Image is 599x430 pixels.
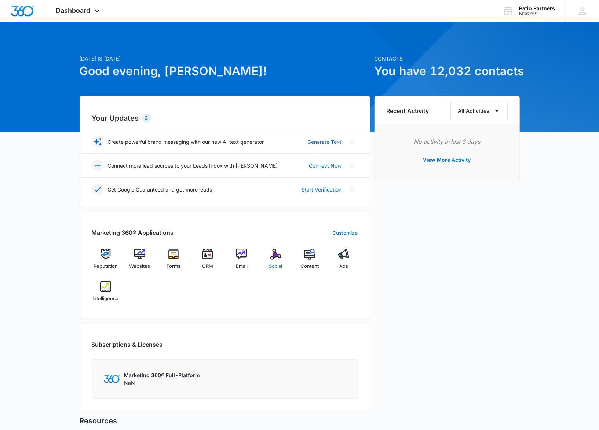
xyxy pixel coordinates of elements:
[129,263,150,270] span: Websites
[346,160,358,171] button: Close
[124,371,200,379] p: Marketing 360® Full-Platform
[269,263,282,270] span: Social
[167,263,180,270] span: Forms
[142,114,151,123] div: 3
[339,263,348,270] span: Ads
[94,263,118,270] span: Reputation
[80,415,520,426] h5: Resources
[375,62,520,80] h1: You have 12,032 contacts
[160,249,188,275] a: Forms
[56,7,91,14] span: Dashboard
[104,375,120,383] img: Marketing 360 Logo
[92,228,174,237] h2: Marketing 360® Applications
[330,249,358,275] a: Ads
[202,263,213,270] span: CRM
[375,55,520,62] p: Contacts
[125,249,154,275] a: Websites
[308,138,342,146] a: Generate Text
[228,249,256,275] a: Email
[80,55,370,62] p: [DATE] is [DATE]
[108,186,212,193] p: Get Google Guaranteed and get more leads
[92,295,118,302] span: Intelligence
[92,113,358,124] h2: Your Updates
[416,151,478,169] button: View More Activity
[92,281,120,307] a: Intelligence
[92,249,120,275] a: Reputation
[300,263,319,270] span: Content
[108,162,278,170] p: Connect more lead sources to your Leads Inbox with [PERSON_NAME]
[262,249,290,275] a: Social
[387,106,429,115] h6: Recent Activity
[519,11,555,17] div: account id
[333,229,358,237] a: Customize
[309,162,342,170] a: Connect Now
[450,102,508,120] button: All Activities
[296,249,324,275] a: Content
[80,62,370,80] h1: Good evening, [PERSON_NAME]!
[124,371,200,387] div: NaN
[236,263,248,270] span: Email
[346,183,358,195] button: Close
[387,137,508,146] p: No activity in last 3 days
[302,186,342,193] a: Start Verification
[92,340,163,349] h2: Subscriptions & Licenses
[346,136,358,147] button: Close
[194,249,222,275] a: CRM
[108,138,264,146] p: Create powerful brand messaging with our new AI text generator
[519,6,555,11] div: account name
